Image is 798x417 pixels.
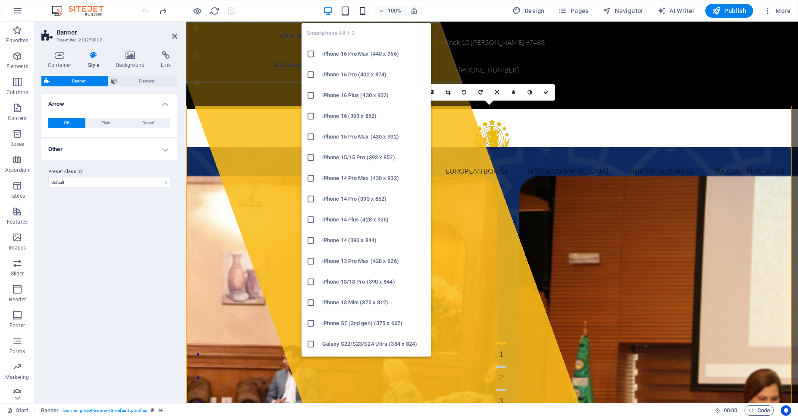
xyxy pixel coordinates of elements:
a: Confirm ( Ctrl ⏎ ) [538,84,555,101]
p: Forms [9,348,25,355]
span: AI Writer [657,6,695,15]
label: Preset class [48,167,170,177]
p: Marketing [5,374,29,381]
h6: iPhone 13 Pro Max (428 x 926) [322,256,426,266]
span: . banner .preset-banner-v3-default .parallax [62,405,147,416]
a: Select files from the file manager, stock photos, or upload file(s) [424,84,440,101]
h4: Link [154,51,177,69]
p: Favorites [6,37,28,44]
span: Paste clipboard [129,38,180,50]
h6: Session time [715,405,738,416]
button: Element [108,76,177,86]
h6: iPhone 15 Pro Max (430 x 932) [322,132,426,142]
p: Content [8,115,27,122]
h4: Arrow [41,94,177,109]
img: Editor Logo [50,6,114,16]
p: Elements [6,63,28,70]
nav: breadcrumb [41,405,163,416]
p: Images [9,244,26,251]
button: AI Writer [654,4,698,18]
a: Rotate left 90° [456,84,473,101]
span: Pages [558,6,588,15]
span: Add elements [82,38,129,50]
h6: iPhone 14 Pro (393 x 852) [322,194,426,204]
button: 3 [309,367,320,370]
h6: iPhone 13/13 Pro (390 x 844) [322,277,426,287]
p: Header [9,296,26,303]
h6: iPhone 15/15 Pro (393 x 852) [322,152,426,163]
span: Banner [52,76,105,86]
h6: Galaxy S22/S23/S24 Ultra (384 x 824) [322,339,426,349]
button: Pages [555,4,592,18]
span: Design [512,6,545,15]
a: Blur [506,84,522,101]
button: 2 [309,344,320,346]
a: Crop mode [440,84,456,101]
div: Design (Ctrl+Alt+Y) [509,4,548,18]
h6: iPhone 13 Mini (375 x 812) [322,297,426,308]
h4: Style [82,51,110,69]
h6: iPhone 16 Plus (430 x 932) [322,90,426,101]
button: Usercentrics [781,405,791,416]
button: Off [48,118,85,128]
button: More [760,4,794,18]
a: Change orientation [489,84,506,101]
button: redo [157,6,168,16]
h4: Container [41,51,82,69]
i: This element contains a background [158,408,163,413]
span: Publish [712,6,746,15]
h6: iPhone 16 Pro Max (440 x 956) [322,49,426,59]
button: Click here to leave preview mode and continue editing [192,6,202,16]
p: Slider [11,270,24,277]
a: Rotate right 90° [473,84,489,101]
h6: iPhone SE (2nd gen) (375 x 667) [322,318,426,329]
button: reload [209,6,220,16]
p: Accordion [5,167,29,174]
button: 100% [375,6,405,16]
h6: iPhone 16 Pro (402 x 874) [322,69,426,80]
span: Code [748,405,770,416]
button: Plain [86,118,126,128]
i: This element is a customizable preset [151,408,154,413]
button: Design [509,4,548,18]
p: Boxes [10,141,25,148]
h4: Background [110,51,155,69]
span: Element [119,76,175,86]
i: Reload page [210,6,220,16]
i: On resize automatically adjust zoom level to fit chosen device. [410,7,418,15]
span: Click to select. Double-click to edit [41,405,59,416]
p: Footer [9,322,25,329]
i: Redo: Delete elements (Ctrl+Y, ⌘+Y) [158,6,168,16]
h6: iPhone 14 Pro Max (430 x 932) [322,173,426,183]
span: More [763,6,791,15]
a: Click to cancel selection. Double-click to open Pages [7,405,28,416]
p: Tables [9,193,25,199]
button: Code [745,405,774,416]
span: 00 00 [724,405,737,416]
button: Publish [705,4,753,18]
h6: 100% [388,6,402,16]
button: Banner [41,76,108,86]
span: : [730,407,731,414]
button: 1 [309,321,320,323]
h2: Banner [57,28,177,36]
p: Features [7,218,28,225]
span: Off [64,118,69,128]
p: Columns [6,89,28,96]
a: Greyscale [522,84,538,101]
h4: Other [41,139,177,160]
h6: iPhone 14 Plus (428 x 926) [322,215,426,225]
h6: iPhone 16 (393 x 852) [322,111,426,121]
span: Plain [101,118,110,128]
button: Navigator [599,4,647,18]
h3: Preset #ed-213270802 [57,36,160,44]
span: Boxed [142,118,154,128]
button: Boxed [126,118,170,128]
span: Navigator [603,6,644,15]
h6: iPhone 14 (390 x 844) [322,235,426,246]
